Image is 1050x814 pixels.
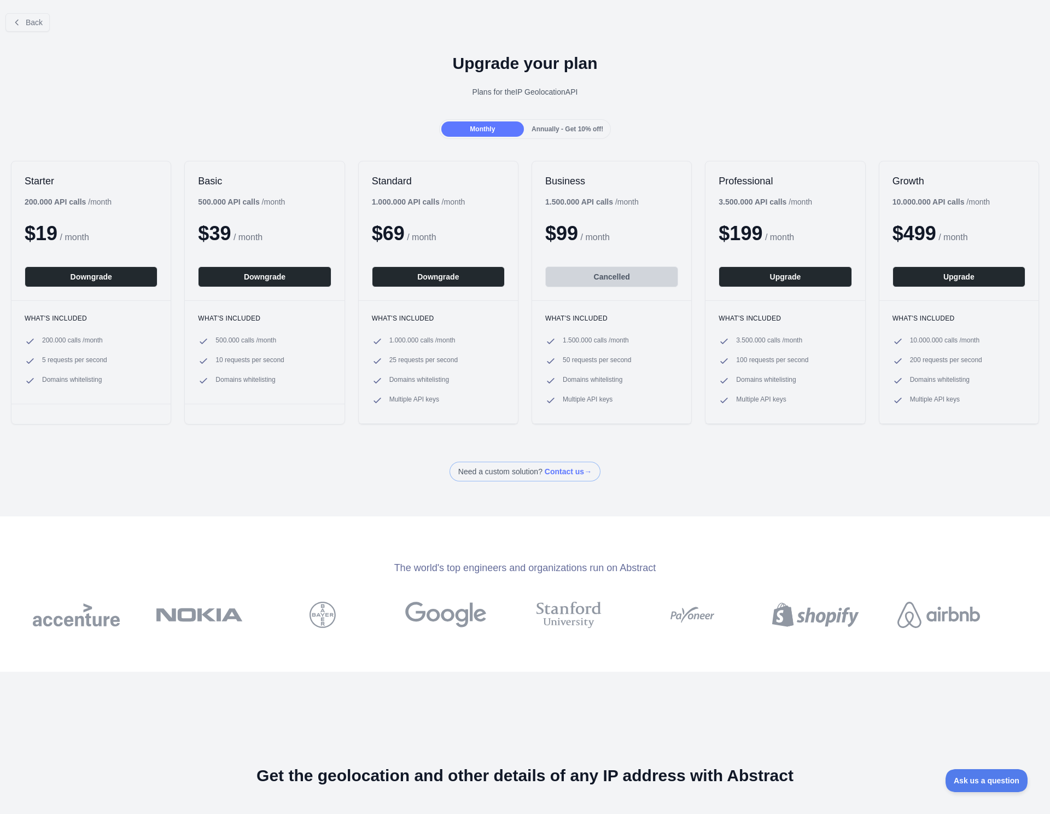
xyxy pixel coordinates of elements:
[719,222,762,245] span: $ 199
[545,222,578,245] span: $ 99
[407,232,436,242] span: / month
[765,232,794,242] span: / month
[719,266,851,287] button: Upgrade
[545,266,678,287] button: Cancelled
[946,769,1028,792] iframe: Toggle Customer Support
[372,266,505,287] button: Downgrade
[581,232,610,242] span: / month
